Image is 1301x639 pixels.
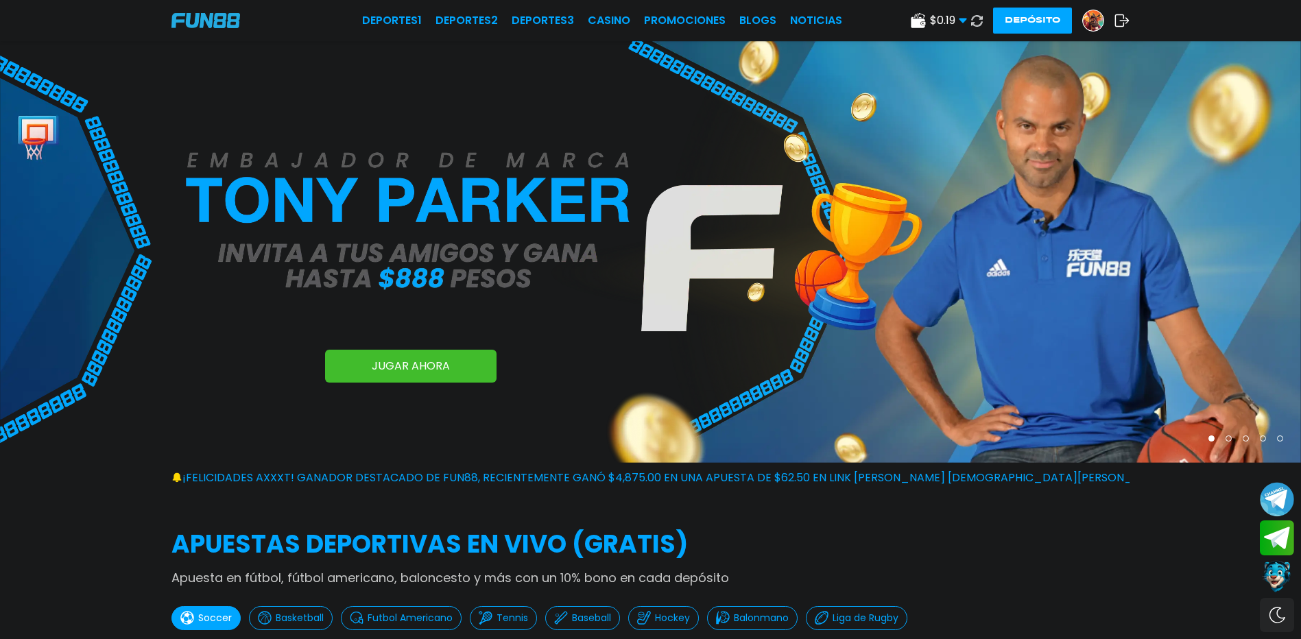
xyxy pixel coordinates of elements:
p: Hockey [655,611,690,625]
button: Liga de Rugby [806,606,907,630]
button: Baseball [545,606,620,630]
a: Deportes2 [435,12,498,29]
a: BLOGS [739,12,776,29]
a: Deportes3 [512,12,574,29]
a: NOTICIAS [790,12,842,29]
img: Avatar [1083,10,1103,31]
button: Balonmano [707,606,798,630]
button: Tennis [470,606,537,630]
span: ¡FELICIDADES axxxt! GANADOR DESTACADO DE FUN88, RECIENTEMENTE GANÓ $4,875.00 EN UNA APUESTA DE $6... [182,470,1182,486]
p: Apuesta en fútbol, fútbol americano, baloncesto y más con un 10% bono en cada depósito [171,568,1130,587]
a: Deportes1 [362,12,422,29]
button: Contact customer service [1260,559,1294,594]
button: Hockey [628,606,699,630]
button: Futbol Americano [341,606,462,630]
p: Balonmano [734,611,789,625]
button: Join telegram channel [1260,481,1294,517]
button: Join telegram [1260,520,1294,556]
img: Company Logo [171,13,240,28]
button: Depósito [993,8,1072,34]
h2: APUESTAS DEPORTIVAS EN VIVO (gratis) [171,526,1130,563]
a: JUGAR AHORA [325,350,497,383]
a: Promociones [644,12,726,29]
button: Basketball [249,606,333,630]
div: Switch theme [1260,598,1294,632]
button: Soccer [171,606,241,630]
p: Baseball [572,611,611,625]
p: Futbol Americano [368,611,453,625]
p: Basketball [276,611,324,625]
p: Liga de Rugby [833,611,898,625]
p: Soccer [198,611,232,625]
span: $ 0.19 [930,12,967,29]
a: Avatar [1082,10,1114,32]
a: CASINO [588,12,630,29]
p: Tennis [497,611,528,625]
